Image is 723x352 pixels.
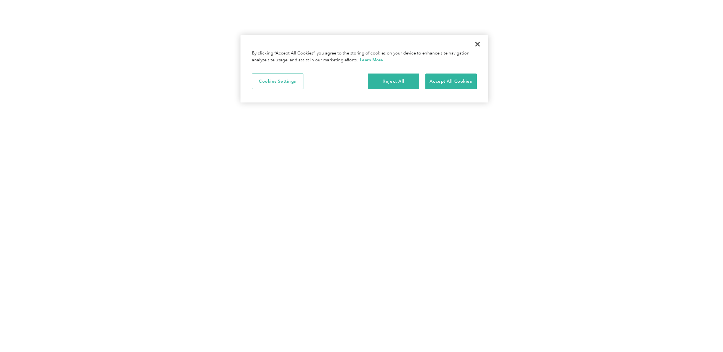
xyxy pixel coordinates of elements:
[368,74,419,90] button: Reject All
[425,74,477,90] button: Accept All Cookies
[469,36,486,53] button: Close
[360,57,383,62] a: More information about your privacy, opens in a new tab
[240,35,488,102] div: Privacy
[252,74,303,90] button: Cookies Settings
[252,50,477,64] div: By clicking “Accept All Cookies”, you agree to the storing of cookies on your device to enhance s...
[240,35,488,102] div: Cookie banner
